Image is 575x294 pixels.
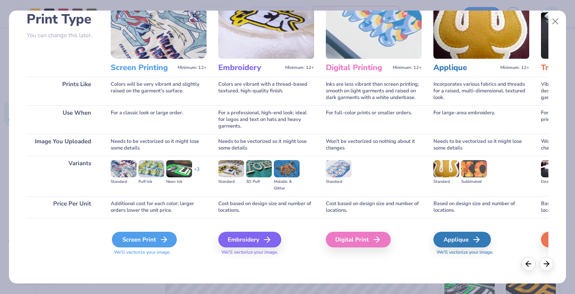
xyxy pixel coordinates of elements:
div: 3D Puff [246,179,272,185]
h3: Embroidery [218,63,282,73]
div: Digital Print [326,232,391,247]
img: Neon Ink [166,160,192,177]
div: Sublimated [461,179,487,185]
img: Standard [326,160,352,177]
img: Standard [433,160,459,177]
img: Standard [218,160,244,177]
span: Minimum: 12+ [393,65,422,70]
span: We'll vectorize your image. [433,249,529,256]
img: Standard [111,160,137,177]
div: Standard [218,179,244,185]
h3: Applique [433,63,497,73]
div: Additional cost for each color; larger orders lower the unit price. [111,196,207,218]
div: Image You Uploaded [27,134,99,156]
span: Minimum: 12+ [178,65,207,70]
div: Colors will be very vibrant and slightly raised on the garment's surface. [111,77,207,105]
div: Standard [111,179,137,185]
div: Puff Ink [138,179,164,185]
div: Cost based on design size and number of locations. [218,196,314,218]
div: Applique [433,232,491,247]
div: Colors are vibrant with a thread-based textured, high-quality finish. [218,77,314,105]
span: We'll vectorize your image. [111,249,207,256]
div: Standard [433,179,459,185]
span: Minimum: 12+ [285,65,314,70]
div: Won't be vectorized so nothing about it changes [326,134,422,156]
div: + 3 [194,166,199,179]
div: For a professional, high-end look; ideal for logos and text on hats and heavy garments. [218,105,314,134]
h3: Digital Printing [326,63,390,73]
div: Inks are less vibrant than screen printing; smooth on light garments and raised on dark garments ... [326,77,422,105]
button: Close [548,14,563,29]
div: Price Per Unit [27,196,99,218]
div: For a classic look or large order. [111,105,207,134]
img: 3D Puff [246,160,272,177]
div: For full-color prints or smaller orders. [326,105,422,134]
div: Needs to be vectorized so it might lose some details [111,134,207,156]
div: Variants [27,156,99,196]
h3: Screen Printing [111,63,174,73]
span: Minimum: 12+ [500,65,529,70]
img: Sublimated [461,160,487,177]
img: Metallic & Glitter [274,160,300,177]
p: You can change this later. [27,32,99,39]
div: For large-area embroidery. [433,105,529,134]
div: Neon Ink [166,179,192,185]
img: Direct-to-film [541,160,567,177]
div: Embroidery [218,232,281,247]
div: Needs to be vectorized so it might lose some details [433,134,529,156]
span: We'll vectorize your image. [218,249,314,256]
div: Cost based on design size and number of locations. [326,196,422,218]
div: Screen Print [112,232,177,247]
div: Standard [326,179,352,185]
div: Incorporates various fabrics and threads for a raised, multi-dimensional, textured look. [433,77,529,105]
div: Needs to be vectorized so it might lose some details [218,134,314,156]
div: Based on design size and number of locations. [433,196,529,218]
img: Puff Ink [138,160,164,177]
div: Direct-to-film [541,179,567,185]
div: Prints Like [27,77,99,105]
div: Metallic & Glitter [274,179,300,192]
div: Use When [27,105,99,134]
